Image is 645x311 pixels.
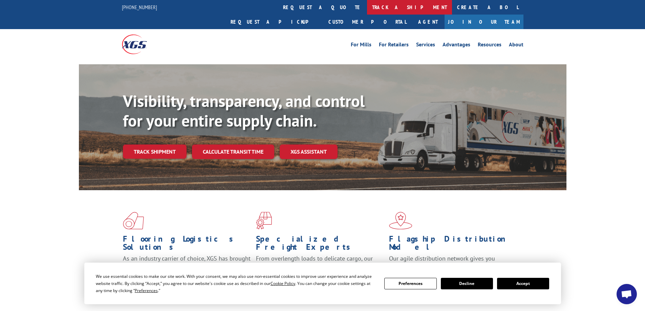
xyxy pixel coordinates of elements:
[256,254,384,285] p: From overlength loads to delicate cargo, our experienced staff knows the best way to move your fr...
[509,42,523,49] a: About
[192,145,274,159] a: Calculate transit time
[379,42,409,49] a: For Retailers
[123,145,187,159] a: Track shipment
[384,278,436,289] button: Preferences
[135,288,158,293] span: Preferences
[416,42,435,49] a: Services
[96,273,376,294] div: We use essential cookies to make our site work. With your consent, we may also use non-essential ...
[445,15,523,29] a: Join Our Team
[123,212,144,229] img: xgs-icon-total-supply-chain-intelligence-red
[271,281,295,286] span: Cookie Policy
[225,15,323,29] a: Request a pickup
[617,284,637,304] div: Open chat
[323,15,411,29] a: Customer Portal
[123,90,365,131] b: Visibility, transparency, and control for your entire supply chain.
[389,235,517,254] h1: Flagship Distribution Model
[478,42,501,49] a: Resources
[389,254,514,270] span: Our agile distribution network gives you nationwide inventory management on demand.
[441,278,493,289] button: Decline
[389,212,412,229] img: xgs-icon-flagship-distribution-model-red
[84,263,561,304] div: Cookie Consent Prompt
[256,212,272,229] img: xgs-icon-focused-on-flooring-red
[123,254,251,279] span: As an industry carrier of choice, XGS has brought innovation and dedication to flooring logistics...
[280,145,338,159] a: XGS ASSISTANT
[123,235,251,254] h1: Flooring Logistics Solutions
[256,235,384,254] h1: Specialized Freight Experts
[497,278,549,289] button: Accept
[122,4,157,10] a: [PHONE_NUMBER]
[443,42,470,49] a: Advantages
[351,42,371,49] a: For Mills
[411,15,445,29] a: Agent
